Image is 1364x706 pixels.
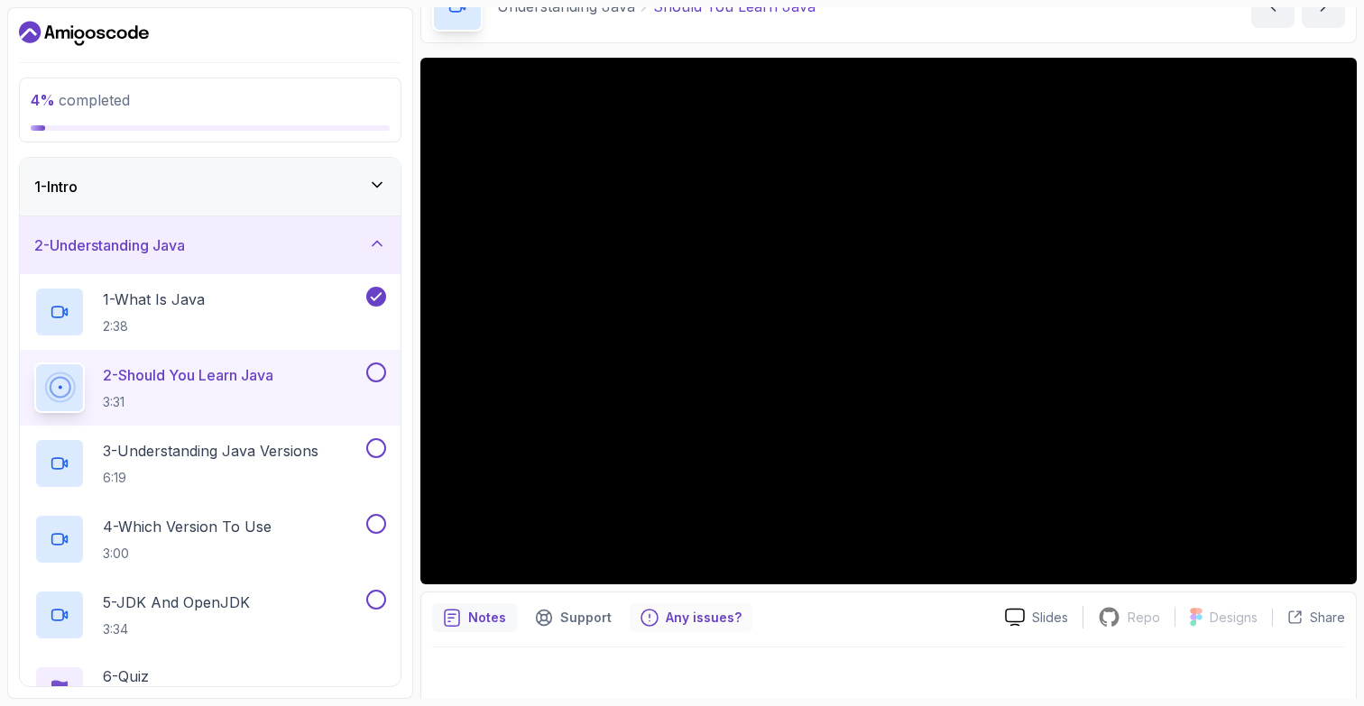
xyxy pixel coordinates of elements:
[34,176,78,197] h3: 1 - Intro
[1310,609,1345,627] p: Share
[34,438,386,489] button: 3-Understanding Java Versions6:19
[20,158,401,215] button: 1-Intro
[991,608,1083,627] a: Slides
[432,603,517,632] button: notes button
[31,91,55,109] span: 4 %
[103,545,272,563] p: 3:00
[103,317,205,335] p: 2:38
[20,216,401,274] button: 2-Understanding Java
[19,19,149,48] a: Dashboard
[34,590,386,640] button: 5-JDK And OpenJDK3:34
[31,91,130,109] span: completed
[420,58,1357,584] iframe: 2 - Should You Learn Java
[34,362,386,413] button: 2-Should You Learn Java3:31
[630,603,752,632] button: Feedback button
[103,469,318,487] p: 6:19
[1128,609,1160,627] p: Repo
[560,609,612,627] p: Support
[103,620,250,638] p: 3:34
[103,440,318,462] p: 3 - Understanding Java Versions
[103,665,149,687] p: 6 - Quiz
[1210,609,1258,627] p: Designs
[34,514,386,564] button: 4-Which Version To Use3:00
[524,603,622,632] button: Support button
[34,287,386,337] button: 1-What Is Java2:38
[1032,609,1068,627] p: Slides
[34,234,185,256] h3: 2 - Understanding Java
[1272,609,1345,627] button: Share
[468,609,506,627] p: Notes
[666,609,742,627] p: Any issues?
[103,591,250,613] p: 5 - JDK And OpenJDK
[103,393,273,411] p: 3:31
[103,289,205,310] p: 1 - What Is Java
[103,364,273,386] p: 2 - Should You Learn Java
[103,516,272,537] p: 4 - Which Version To Use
